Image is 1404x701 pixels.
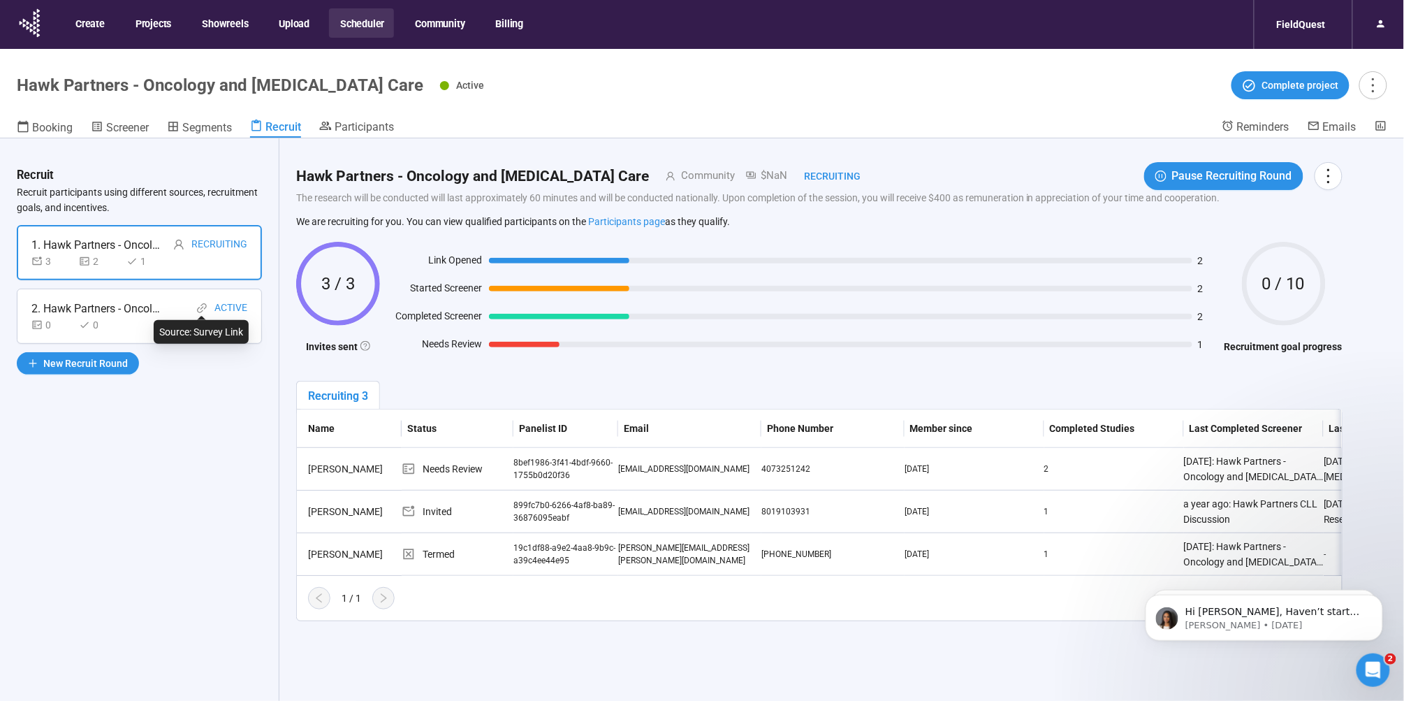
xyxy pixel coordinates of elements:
span: Booking [32,121,73,134]
span: plus [28,359,38,368]
span: New Recruit Round [43,356,128,371]
th: Last Completed Screener [1184,410,1324,448]
th: Email [618,410,761,448]
div: Started Screener [387,280,482,301]
iframe: Intercom live chat [1357,653,1390,687]
th: Status [402,410,513,448]
div: Needs Review [402,461,513,477]
div: FieldQuest [1268,11,1334,38]
button: Upload [268,8,319,38]
div: 8019103931 [761,505,905,519]
div: [EMAIL_ADDRESS][DOMAIN_NAME] [618,505,761,519]
button: Complete project [1231,71,1350,99]
button: more [1359,71,1387,99]
button: Community [404,8,474,38]
div: [PERSON_NAME] [302,461,402,477]
h3: Recruit [17,166,54,185]
button: plusNew Recruit Round [17,352,139,375]
button: right [372,587,395,609]
div: $NaN [735,168,787,185]
h2: Hawk Partners - Oncology and [MEDICAL_DATA] Care [296,165,649,188]
div: 899fc7b0-6266-4af8-ba89-36876095eabf [513,499,618,526]
span: user [173,239,184,250]
span: question-circle [360,341,370,351]
span: more [1363,75,1382,94]
div: Completed Screener [387,308,482,329]
div: 1. Hawk Partners - Oncology and [MEDICAL_DATA] Care [31,236,164,254]
a: Participants [319,120,394,136]
iframe: Intercom notifications message [1125,565,1404,663]
div: [DATE] [905,463,1044,476]
div: [DATE] [905,505,1044,519]
span: 2 [1385,653,1396,665]
span: more [1319,166,1338,185]
div: 8bef1986-3f41-4bdf-9660-1755b0d20f36 [513,456,618,483]
div: 1 / 1 [342,591,361,606]
div: 1 [1044,505,1184,519]
a: Booking [17,120,73,138]
span: 2 [1198,284,1217,294]
h4: Invites sent [296,339,380,354]
div: 4073251242 [761,463,905,476]
div: [EMAIL_ADDRESS][DOMAIN_NAME] [618,463,761,476]
button: Scheduler [329,8,394,38]
span: left [314,593,325,604]
div: 1 [1044,548,1184,561]
th: Name [297,410,402,448]
div: [PERSON_NAME][EMAIL_ADDRESS][PERSON_NAME][DOMAIN_NAME] [618,542,761,568]
button: Create [64,8,115,38]
div: 3 [31,254,73,269]
span: 2 [1198,256,1217,266]
div: [DATE] [905,548,1044,561]
div: Needs Review [387,336,482,357]
div: [PERSON_NAME] [302,504,402,519]
div: [PERSON_NAME] [302,547,402,562]
div: Termed [402,547,513,562]
div: Recruiting [787,168,861,184]
button: more [1315,162,1343,190]
div: [DATE]: Hawk Partners - Oncology and [MEDICAL_DATA] Care [1184,454,1324,484]
span: Active [456,80,484,91]
span: right [378,593,389,604]
div: a year ago: Hawk Partners CLL Discussion [1184,496,1324,527]
a: Reminders [1222,120,1289,136]
div: [PHONE_NUMBER] [761,548,905,561]
div: 1 [126,254,168,269]
th: Panelist ID [513,410,618,448]
div: 2 [1044,463,1184,476]
span: Screener [106,121,149,134]
p: We are recruiting for you. You can view qualified participants on the as they qualify. [296,215,1343,228]
div: Source: Survey Link [154,320,249,344]
span: pause-circle [1155,171,1167,182]
div: 19c1df88-a9e2-4aa8-9b9c-a39c4ee44e95 [513,542,618,568]
div: 2. Hawk Partners - Oncology and [MEDICAL_DATA] Care [31,300,164,317]
span: Recruit [265,120,301,133]
a: Segments [167,120,232,138]
button: Projects [124,8,181,38]
span: Complete project [1262,78,1339,93]
span: Segments [182,121,232,134]
span: Pause Recruiting Round [1172,167,1292,185]
span: 3 / 3 [296,275,380,292]
a: Participants page [588,216,665,227]
span: link [196,303,207,314]
div: Link Opened [387,252,482,273]
div: 0 [31,317,73,333]
th: Member since [905,410,1044,448]
span: Reminders [1237,120,1289,133]
span: Participants [335,120,394,133]
div: 2 [79,254,121,269]
div: Recruiting 3 [308,387,368,405]
h1: Hawk Partners - Oncology and [MEDICAL_DATA] Care [17,75,423,95]
div: Invited [402,504,513,519]
span: Emails [1323,120,1357,133]
th: Completed Studies [1044,410,1184,448]
p: The research will be conducted will last approximately 60 minutes and will be conducted nationall... [296,190,1343,205]
div: Recruiting [191,236,247,254]
h4: Recruitment goal progress [1224,339,1343,354]
div: Community [675,168,735,185]
div: 0 [79,317,121,333]
div: [DATE]: Hawk Partners - Oncology and [MEDICAL_DATA] Care [1184,539,1324,570]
